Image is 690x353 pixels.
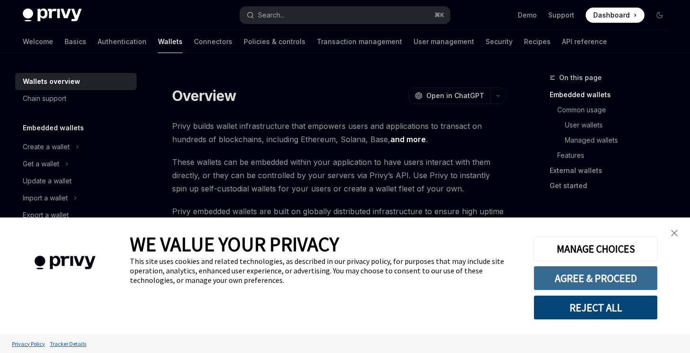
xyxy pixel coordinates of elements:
a: Common usage [557,102,675,118]
a: Transaction management [317,30,402,53]
div: Export a wallet [23,209,69,221]
a: Managed wallets [565,133,675,148]
a: Get started [550,178,675,193]
a: Connectors [194,30,232,53]
a: close banner [665,224,684,243]
div: Import a wallet [23,192,68,204]
a: External wallets [550,163,675,178]
a: User management [414,30,474,53]
a: Welcome [23,30,53,53]
button: Search...⌘K [240,7,450,24]
a: Privacy Policy [9,335,47,352]
div: Wallets overview [23,76,80,87]
a: Embedded wallets [550,87,675,102]
a: Export a wallet [15,207,137,224]
a: Recipes [524,30,551,53]
h5: Embedded wallets [23,122,84,134]
a: API reference [562,30,607,53]
span: Privy builds wallet infrastructure that empowers users and applications to transact on hundreds o... [172,119,506,146]
div: Create a wallet [23,141,70,153]
a: Support [548,10,574,20]
a: Update a wallet [15,172,137,190]
a: Demo [518,10,537,20]
a: Security [486,30,513,53]
img: company logo [14,242,116,283]
a: User wallets [565,118,675,133]
button: Open in ChatGPT [409,88,490,104]
a: Wallets overview [15,73,137,90]
a: Basics [64,30,86,53]
a: Dashboard [586,8,644,23]
span: These wallets can be embedded within your application to have users interact with them directly, ... [172,155,506,195]
a: Wallets [158,30,183,53]
img: close banner [671,230,678,236]
div: This site uses cookies and related technologies, as described in our privacy policy, for purposes... [130,256,519,285]
span: Open in ChatGPT [426,91,484,100]
img: dark logo [23,9,82,22]
button: REJECT ALL [534,295,658,320]
span: ⌘ K [434,11,444,19]
a: and more [390,135,426,145]
div: Update a wallet [23,175,72,187]
button: AGREE & PROCEED [534,266,658,290]
a: Chain support [15,90,137,107]
button: MANAGE CHOICES [534,236,658,261]
div: Get a wallet [23,158,59,170]
h1: Overview [172,87,236,104]
span: Dashboard [593,10,630,20]
div: Chain support [23,93,66,104]
span: Privy embedded wallets are built on globally distributed infrastructure to ensure high uptime and... [172,205,506,244]
div: Search... [258,9,285,21]
a: Features [557,148,675,163]
a: Policies & controls [244,30,305,53]
button: Toggle dark mode [652,8,667,23]
a: Authentication [98,30,147,53]
span: On this page [559,72,602,83]
span: WE VALUE YOUR PRIVACY [130,232,339,256]
a: Tracker Details [47,335,89,352]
